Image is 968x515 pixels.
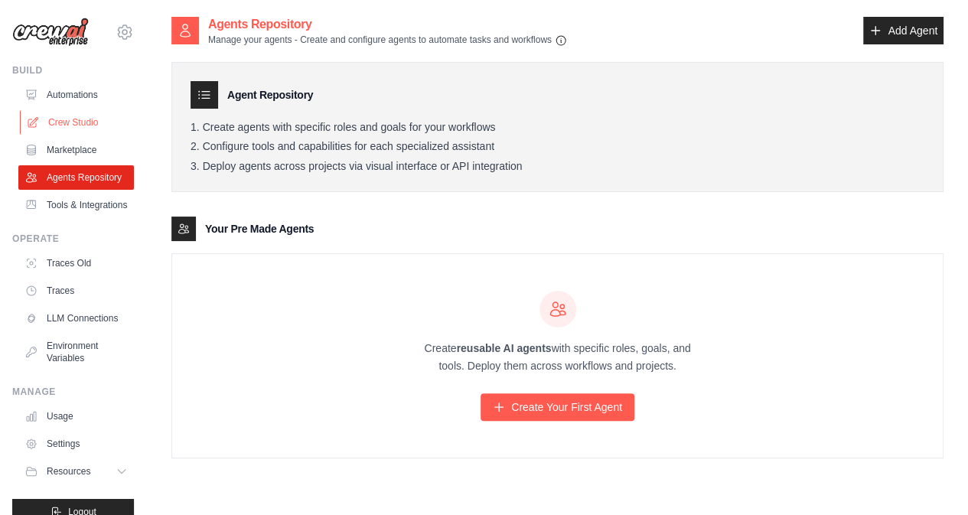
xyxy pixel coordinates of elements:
div: Manage [12,386,134,398]
a: Add Agent [863,17,944,44]
img: Logo [12,18,89,47]
a: Marketplace [18,138,134,162]
a: Environment Variables [18,334,134,370]
div: Build [12,64,134,77]
a: LLM Connections [18,306,134,331]
p: Create with specific roles, goals, and tools. Deploy them across workflows and projects. [411,340,705,375]
a: Crew Studio [20,110,135,135]
h3: Agent Repository [227,87,313,103]
a: Settings [18,432,134,456]
a: Create Your First Agent [481,393,634,421]
a: Tools & Integrations [18,193,134,217]
strong: reusable AI agents [456,342,551,354]
a: Traces [18,279,134,303]
a: Traces Old [18,251,134,275]
li: Create agents with specific roles and goals for your workflows [191,121,924,135]
a: Usage [18,404,134,429]
h3: Your Pre Made Agents [205,221,314,236]
h2: Agents Repository [208,15,567,34]
div: Operate [12,233,134,245]
a: Agents Repository [18,165,134,190]
span: Resources [47,465,90,478]
li: Configure tools and capabilities for each specialized assistant [191,140,924,154]
li: Deploy agents across projects via visual interface or API integration [191,160,924,174]
a: Automations [18,83,134,107]
button: Resources [18,459,134,484]
p: Manage your agents - Create and configure agents to automate tasks and workflows [208,34,567,47]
